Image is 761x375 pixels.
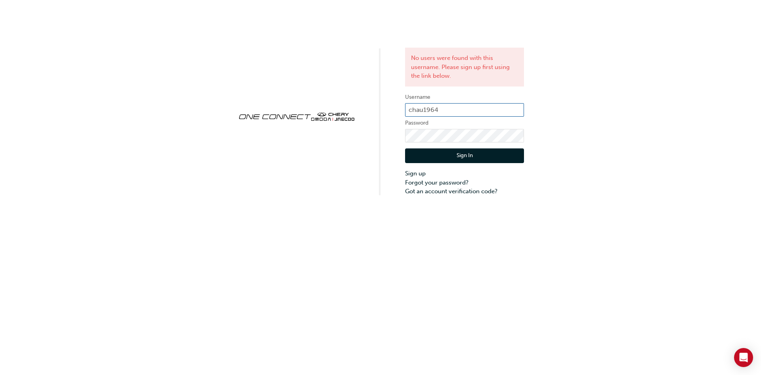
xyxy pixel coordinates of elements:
label: Password [405,118,524,128]
a: Forgot your password? [405,178,524,187]
div: Open Intercom Messenger [734,348,753,367]
button: Sign In [405,148,524,163]
a: Got an account verification code? [405,187,524,196]
img: oneconnect [237,106,356,126]
input: Username [405,103,524,117]
a: Sign up [405,169,524,178]
label: Username [405,92,524,102]
div: No users were found with this username. Please sign up first using the link below. [405,48,524,87]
